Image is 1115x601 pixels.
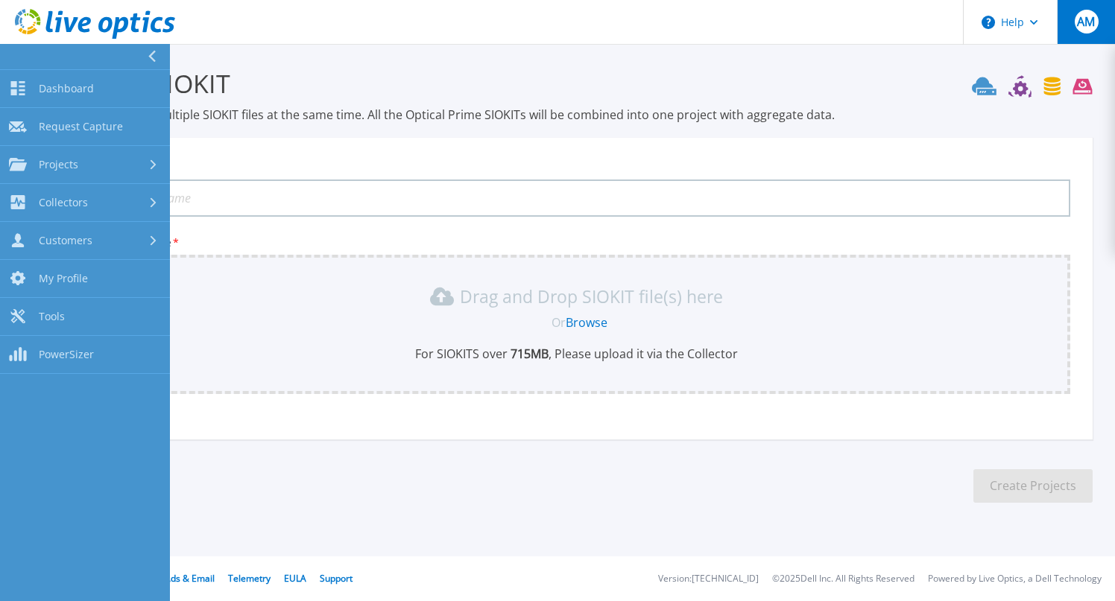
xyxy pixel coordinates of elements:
b: 715 MB [508,346,549,362]
span: Collectors [39,196,88,209]
p: Drag and Drop SIOKIT file(s) here [460,289,723,304]
a: Support [320,572,353,585]
a: EULA [284,572,306,585]
li: Powered by Live Optics, a Dell Technology [928,574,1102,584]
div: Drag and Drop SIOKIT file(s) here OrBrowseFor SIOKITS over 715MB, Please upload it via the Collector [91,284,1061,362]
a: Telemetry [228,572,271,585]
p: Upload SIOKIT file [82,237,1070,249]
span: Projects [39,158,78,171]
span: AM [1077,16,1095,28]
li: © 2025 Dell Inc. All Rights Reserved [772,574,915,584]
span: Dashboard [39,82,94,95]
input: Enter Project Name [82,179,1070,217]
span: PowerSizer [39,348,94,361]
span: Tools [39,310,65,323]
span: My Profile [39,272,88,285]
button: Create Projects [973,469,1093,503]
li: Version: [TECHNICAL_ID] [658,574,759,584]
a: Browse [566,314,607,331]
p: For SIOKITS over , Please upload it via the Collector [91,346,1061,362]
span: Request Capture [39,120,123,133]
h3: Upload SIOKIT [60,66,1093,101]
a: Ads & Email [165,572,215,585]
p: You may upload multiple SIOKIT files at the same time. All the Optical Prime SIOKITs will be comb... [60,106,1093,123]
span: Or [552,314,566,331]
span: Customers [39,234,92,247]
